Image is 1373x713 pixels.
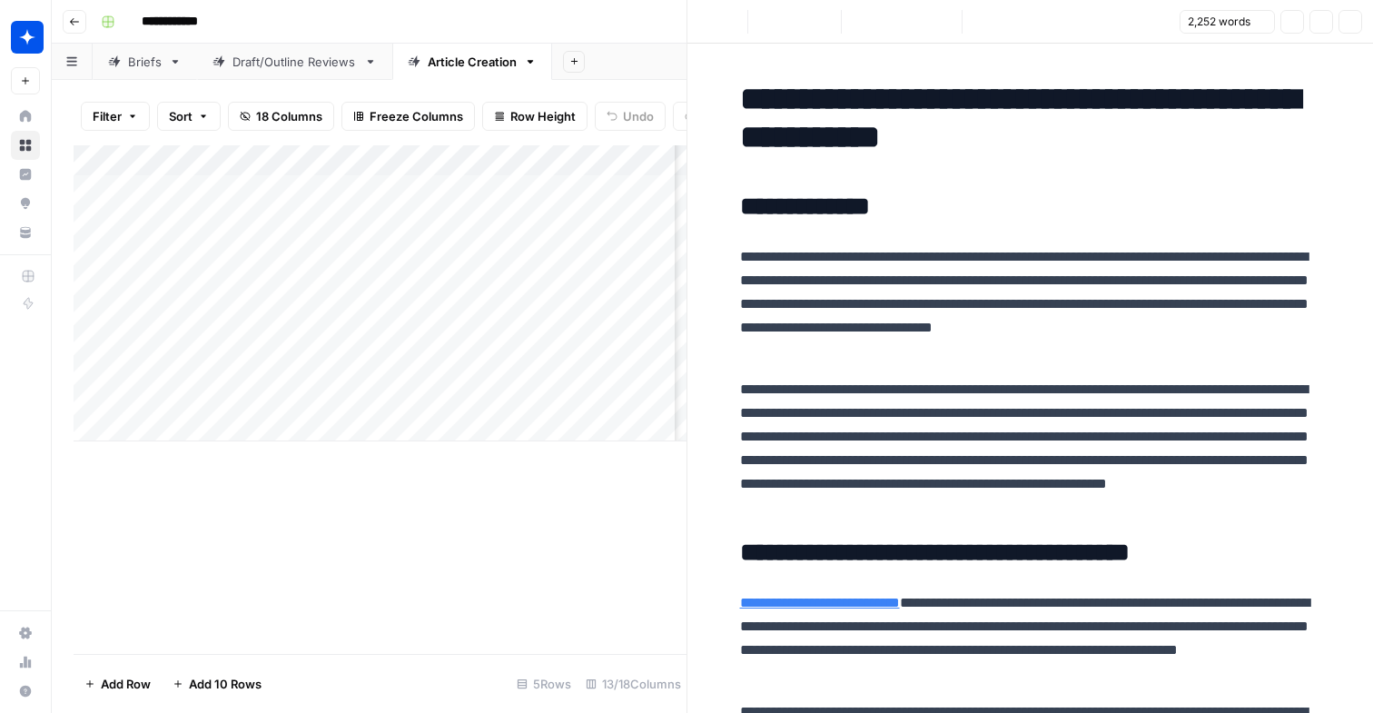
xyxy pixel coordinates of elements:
[11,189,40,218] a: Opportunities
[623,107,654,125] span: Undo
[74,669,162,698] button: Add Row
[11,160,40,189] a: Insights
[370,107,463,125] span: Freeze Columns
[11,131,40,160] a: Browse
[189,675,262,693] span: Add 10 Rows
[81,102,150,131] button: Filter
[228,102,334,131] button: 18 Columns
[11,15,40,60] button: Workspace: Wiz
[509,669,578,698] div: 5 Rows
[157,102,221,131] button: Sort
[341,102,475,131] button: Freeze Columns
[595,102,666,131] button: Undo
[197,44,392,80] a: Draft/Outline Reviews
[482,102,588,131] button: Row Height
[162,669,272,698] button: Add 10 Rows
[11,648,40,677] a: Usage
[1188,14,1250,30] span: 2,252 words
[11,21,44,54] img: Wiz Logo
[11,677,40,706] button: Help + Support
[101,675,151,693] span: Add Row
[578,669,688,698] div: 13/18 Columns
[392,44,552,80] a: Article Creation
[11,218,40,247] a: Your Data
[11,102,40,131] a: Home
[232,53,357,71] div: Draft/Outline Reviews
[428,53,517,71] div: Article Creation
[128,53,162,71] div: Briefs
[1180,10,1275,34] button: 2,252 words
[93,107,122,125] span: Filter
[169,107,193,125] span: Sort
[93,44,197,80] a: Briefs
[256,107,322,125] span: 18 Columns
[510,107,576,125] span: Row Height
[11,619,40,648] a: Settings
